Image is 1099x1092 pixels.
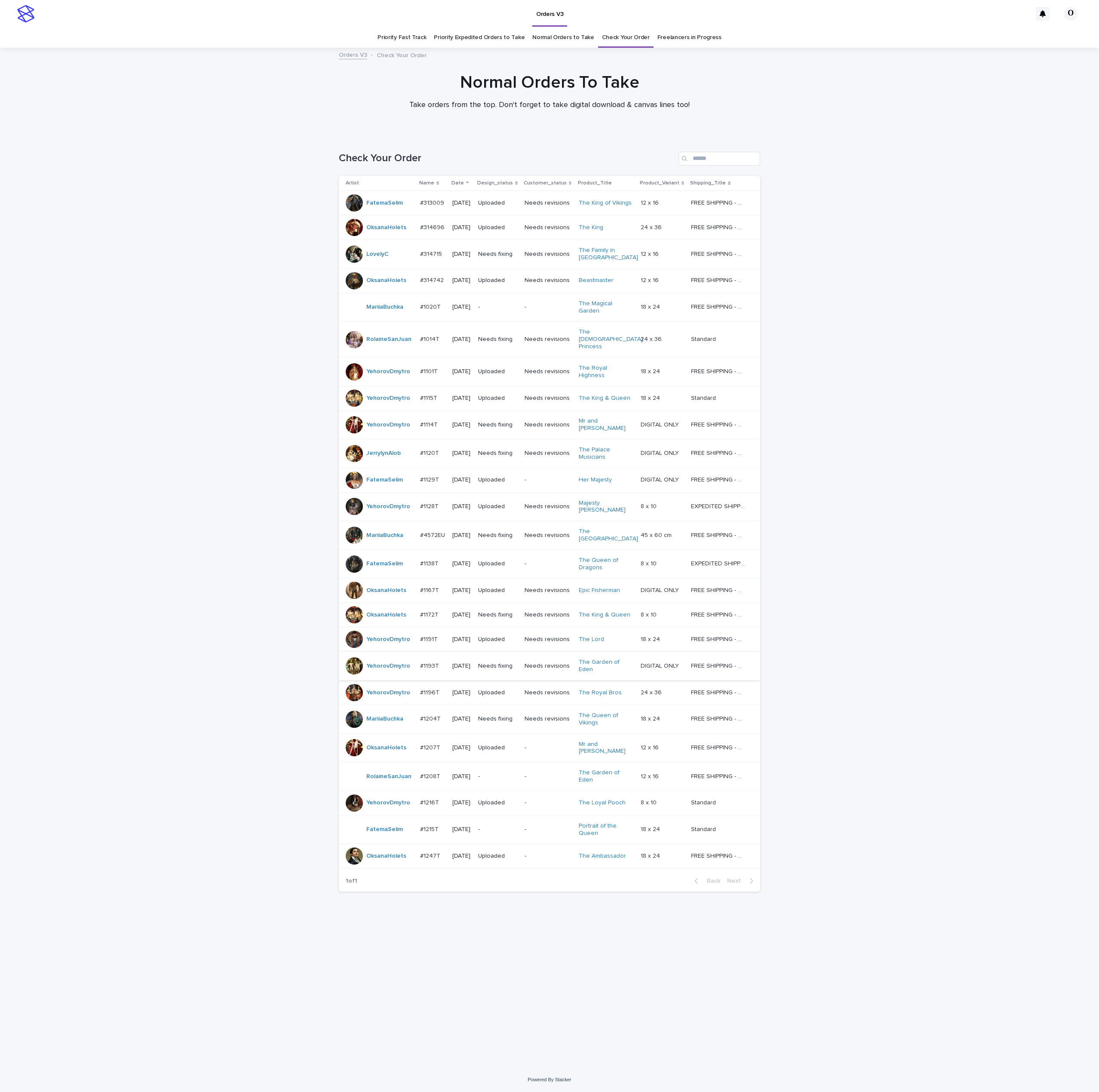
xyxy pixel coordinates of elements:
p: Needs revisions [525,611,572,619]
p: Check Your Order [377,50,427,59]
p: #1196T [420,687,441,696]
a: The King of Vikings [579,199,632,207]
a: The Lord [579,636,604,643]
p: 12 x 16 [641,771,660,780]
p: #1191T [420,634,439,643]
a: OksanaHolets [366,744,406,752]
p: - [525,744,572,752]
p: Uploaded [478,395,518,402]
p: #1172T [420,610,440,619]
button: Next [724,877,760,885]
a: OksanaHolets [366,277,406,284]
p: [DATE] [452,304,471,311]
p: 12 x 16 [641,249,660,258]
p: [DATE] [452,224,471,231]
tr: OksanaHolets #1247T#1247T [DATE]Uploaded-The Ambassador 18 x 2418 x 24 FREE SHIPPING - preview in... [339,844,760,868]
tr: FatemaSelim #313009#313009 [DATE]UploadedNeeds revisionsThe King of Vikings 12 x 1612 x 16 FREE S... [339,191,760,215]
a: The Loyal Pooch [579,799,626,807]
tr: YehorovDmytro #1114T#1114T [DATE]Needs fixingNeeds revisionsMr and [PERSON_NAME] DIGITAL ONLYDIGI... [339,411,760,439]
tr: JerrylynAlob #1120T#1120T [DATE]Needs fixingNeeds revisionsThe Palace Musicians DIGITAL ONLYDIGIT... [339,439,760,468]
p: #1216T [420,798,441,807]
p: #1193T [420,661,441,670]
p: #1114T [420,420,439,429]
a: Portrait of the Queen [579,822,632,837]
p: #1207T [420,742,442,752]
img: stacker-logo-s-only.png [17,5,34,22]
p: [DATE] [452,277,471,284]
a: The King & Queen [579,395,630,402]
p: FREE SHIPPING - preview in 1-2 business days, after your approval delivery will take 5-10 b.d. [691,420,746,429]
button: Back [688,877,724,885]
p: - [525,773,572,780]
p: Needs fixing [478,336,518,343]
a: FatemaSelim [366,826,403,833]
p: Uploaded [478,560,518,567]
p: Needs revisions [525,715,572,723]
a: YehorovDmytro [366,421,410,429]
p: [DATE] [452,336,471,343]
p: Uploaded [478,636,518,643]
a: MariiaBuchka [366,532,403,539]
p: 8 x 10 [641,610,658,619]
p: 18 x 24 [641,302,662,311]
p: FREE SHIPPING - preview in 1-2 business days, after your approval delivery will take 5-10 b.d. [691,222,746,231]
p: #1167T [420,585,441,594]
tr: YehorovDmytro #1191T#1191T [DATE]UploadedNeeds revisionsThe Lord 18 x 2418 x 24 FREE SHIPPING - p... [339,627,760,652]
p: Needs fixing [478,611,518,619]
div: О [1064,7,1078,21]
p: 18 x 24 [641,393,662,402]
a: LovelyC [366,251,389,258]
p: 8 x 10 [641,501,658,510]
tr: OksanaHolets #1172T#1172T [DATE]Needs fixingNeeds revisionsThe King & Queen 8 x 108 x 10 FREE SHI... [339,603,760,627]
p: DIGITAL ONLY [641,420,681,429]
a: The Palace Musicians [579,446,632,461]
p: #1215T [420,824,440,833]
input: Search [678,152,760,166]
p: - [478,304,518,311]
p: Needs fixing [478,450,518,457]
p: Needs revisions [525,336,572,343]
p: Needs revisions [525,532,572,539]
p: [DATE] [452,395,471,402]
p: Product_Title [578,178,612,188]
p: 24 x 36 [641,334,663,343]
p: [DATE] [452,689,471,696]
p: 18 x 24 [641,824,662,833]
p: [DATE] [452,799,471,807]
p: [DATE] [452,773,471,780]
p: FREE SHIPPING - preview in 1-2 business days, after your approval delivery will take 5-10 b.d. [691,198,746,207]
p: Needs revisions [525,636,572,643]
p: [DATE] [452,744,471,752]
a: OksanaHolets [366,587,406,594]
tr: FatemaSelim #1129T#1129T [DATE]Uploaded-Her Majesty DIGITAL ONLYDIGITAL ONLY FREE SHIPPING - prev... [339,468,760,492]
p: - [525,304,572,311]
a: FatemaSelim [366,560,403,567]
span: Back [702,878,720,884]
p: [DATE] [452,826,471,833]
tr: OksanaHolets #1207T#1207T [DATE]Uploaded-Mr and [PERSON_NAME] 12 x 1612 x 16 FREE SHIPPING - prev... [339,733,760,762]
p: #1120T [420,448,441,457]
p: Customer_status [524,178,567,188]
tr: MariiaBuchka #1204T#1204T [DATE]Needs fixingNeeds revisionsThe Queen of Vikings 18 x 2418 x 24 FR... [339,705,760,733]
p: [DATE] [452,636,471,643]
tr: OksanaHolets #314742#314742 [DATE]UploadedNeeds revisionsBeastmaster 12 x 1612 x 16 FREE SHIPPING... [339,268,760,293]
p: 1 of 1 [339,871,364,892]
p: 18 x 24 [641,714,662,723]
p: Product_Variant [640,178,679,188]
a: YehorovDmytro [366,799,410,807]
tr: MariiaBuchka #4572EU#4572EU [DATE]Needs fixingNeeds revisionsThe [GEOGRAPHIC_DATA] 45 x 60 cm45 x... [339,521,760,550]
p: Uploaded [478,689,518,696]
p: #4572EU [420,530,447,539]
a: Mr and [PERSON_NAME] [579,741,632,755]
p: 12 x 16 [641,198,660,207]
tr: RolaineSanJuan #1208T#1208T [DATE]--The Garden of Eden 12 x 1612 x 16 FREE SHIPPING - preview in ... [339,762,760,791]
a: OksanaHolets [366,611,406,619]
p: DIGITAL ONLY [641,448,681,457]
p: [DATE] [452,503,471,510]
tr: YehorovDmytro #1193T#1193T [DATE]Needs fixingNeeds revisionsThe Garden of Eden DIGITAL ONLYDIGITA... [339,652,760,681]
a: MariiaBuchka [366,304,403,311]
p: FREE SHIPPING - preview in 1-2 business days, after your approval delivery will take 5-10 b.d. [691,610,746,619]
a: OksanaHolets [366,224,406,231]
tr: RolaineSanJuan #1014T#1014T [DATE]Needs fixingNeeds revisionsThe [DEMOGRAPHIC_DATA] Princess 24 x... [339,322,760,357]
h1: Normal Orders To Take [339,72,760,93]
